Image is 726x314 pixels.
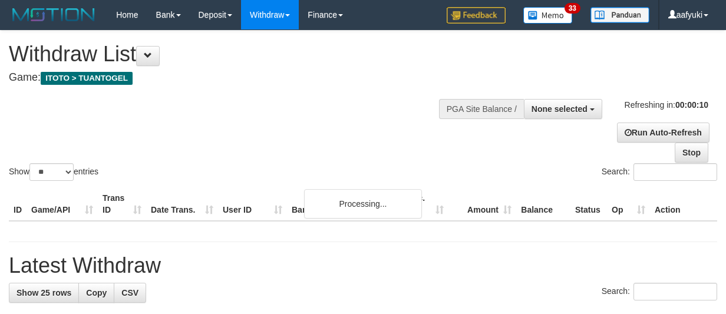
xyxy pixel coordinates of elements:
[607,187,650,221] th: Op
[570,187,607,221] th: Status
[304,189,422,219] div: Processing...
[29,163,74,181] select: Showentries
[381,187,448,221] th: Bank Acc. Number
[78,283,114,303] a: Copy
[633,163,717,181] input: Search:
[9,72,472,84] h4: Game:
[447,7,506,24] img: Feedback.jpg
[41,72,133,85] span: ITOTO > TUANTOGEL
[9,254,717,277] h1: Latest Withdraw
[9,283,79,303] a: Show 25 rows
[675,143,708,163] a: Stop
[9,163,98,181] label: Show entries
[9,6,98,24] img: MOTION_logo.png
[218,187,287,221] th: User ID
[9,187,27,221] th: ID
[633,283,717,300] input: Search:
[625,100,708,110] span: Refreshing in:
[146,187,218,221] th: Date Trans.
[114,283,146,303] a: CSV
[9,42,472,66] h1: Withdraw List
[86,288,107,298] span: Copy
[121,288,138,298] span: CSV
[287,187,381,221] th: Bank Acc. Name
[602,283,717,300] label: Search:
[675,100,708,110] strong: 00:00:10
[98,187,146,221] th: Trans ID
[524,99,602,119] button: None selected
[448,187,516,221] th: Amount
[602,163,717,181] label: Search:
[27,187,98,221] th: Game/API
[516,187,570,221] th: Balance
[532,104,588,114] span: None selected
[650,187,717,221] th: Action
[439,99,524,119] div: PGA Site Balance /
[523,7,573,24] img: Button%20Memo.svg
[590,7,649,23] img: panduan.png
[617,123,709,143] a: Run Auto-Refresh
[16,288,71,298] span: Show 25 rows
[565,3,580,14] span: 33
